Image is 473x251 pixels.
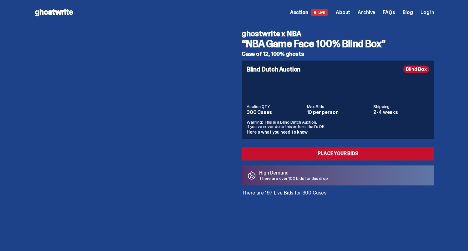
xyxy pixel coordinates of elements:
a: Archive [358,10,375,15]
dd: 10 per person [307,110,370,115]
dt: Max Bids [307,104,370,109]
a: Here's what you need to know [247,129,308,135]
h5: Case of 12, 100% ghosts [242,51,434,57]
p: There are over 100 bids for this drop [259,176,328,180]
p: Warning: This is a Blind Dutch Auction. If you’ve never done this before, that’s OK. [247,120,429,129]
dt: Shipping [373,104,429,109]
a: FAQs [383,10,395,15]
dd: 300 Cases [247,110,303,115]
h4: ghostwrite x NBA [242,30,434,37]
a: Log in [420,10,434,15]
a: Auction LIVE [290,9,328,16]
h4: Blind Dutch Auction [247,66,300,72]
span: LIVE [311,9,329,16]
a: About [336,10,350,15]
a: Place your Bids [242,147,434,160]
p: There are 197 Live Bids for 300 Cases. [242,190,434,195]
h3: “NBA Game Face 100% Blind Box” [242,39,434,49]
a: Blog [403,10,413,15]
p: High Demand [259,170,328,175]
div: Blind Box [403,66,429,73]
dd: 2-4 weeks [373,110,429,115]
span: Auction [290,10,308,15]
dt: Auction QTY [247,104,303,109]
